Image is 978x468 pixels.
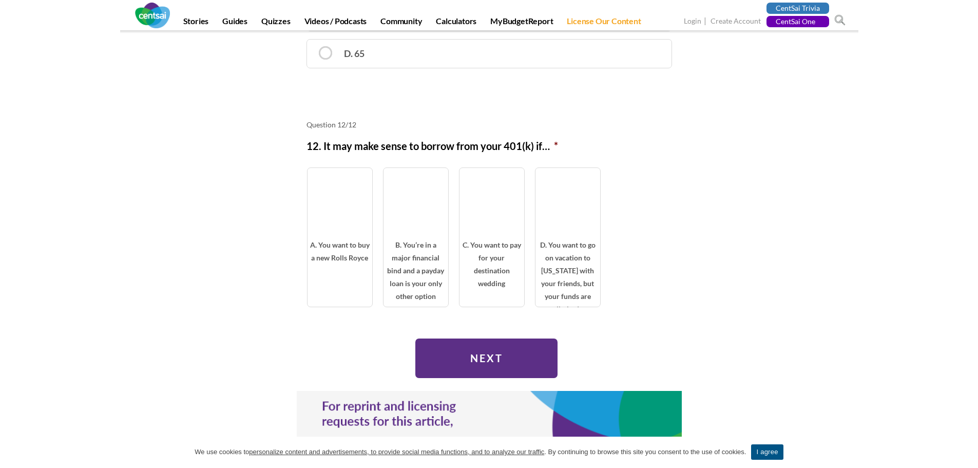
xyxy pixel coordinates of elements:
[249,448,544,456] u: personalize content and advertisements, to provide social media functions, and to analyze our tra...
[766,16,829,27] a: CentSai One
[766,3,829,14] a: CentSai Trivia
[177,16,215,30] a: Stories
[255,16,297,30] a: Quizzes
[711,16,761,27] a: Create Account
[484,16,559,30] a: MyBudgetReport
[306,138,558,154] label: 12. It may make sense to borrow from your 401(k) if…
[430,16,483,30] a: Calculators
[374,16,428,30] a: Community
[306,120,672,130] li: Question 12/12
[306,39,672,68] label: D. 65
[383,238,448,307] span: B. You’re in a major financial bind and a payday loan is your only other option
[298,16,373,30] a: Videos / Podcasts
[459,238,524,307] span: C. You want to pay for your destination wedding
[561,16,647,30] a: License Our Content
[960,447,970,457] a: I agree
[535,238,600,307] span: D. You want to go on vacation to [US_STATE] with your friends, but your funds are limited
[195,447,746,457] span: We use cookies to . By continuing to browse this site you consent to the use of cookies.
[415,339,558,378] input: Next
[751,444,783,460] a: I agree
[308,238,372,307] span: A. You want to buy a new Rolls Royce
[684,16,701,27] a: Login
[216,16,254,30] a: Guides
[703,15,709,27] span: |
[297,391,682,466] img: Cnt-Lic-Banner-Desktop.png
[135,3,170,28] img: CentSai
